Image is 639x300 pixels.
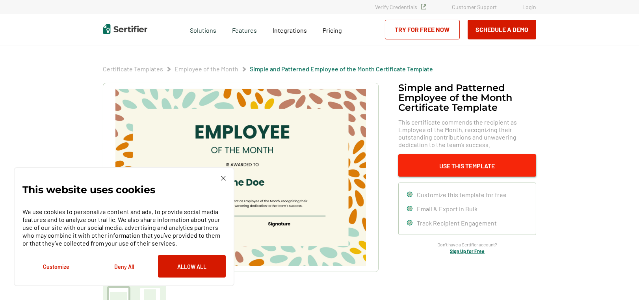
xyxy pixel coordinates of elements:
h1: Simple and Patterned Employee of the Month Certificate Template [398,83,536,112]
span: Integrations [273,26,307,34]
span: Features [232,24,257,34]
div: Breadcrumb [103,65,433,73]
a: Try for Free Now [385,20,460,39]
a: Pricing [323,24,342,34]
iframe: Chat Widget [600,262,639,300]
img: Sertifier | Digital Credentialing Platform [103,24,147,34]
img: Verified [421,4,426,9]
p: We use cookies to personalize content and ads, to provide social media features and to analyze ou... [22,208,226,247]
a: Certificate Templates [103,65,163,73]
button: Use This Template [398,154,536,177]
a: Verify Credentials [375,4,426,10]
p: This website uses cookies [22,186,155,194]
a: Customer Support [452,4,497,10]
a: Login [522,4,536,10]
span: Pricing [323,26,342,34]
span: This certificate commends the recipient as Employee of the Month, recognizing their outstanding c... [398,118,536,148]
a: Simple and Patterned Employee of the Month Certificate Template [250,65,433,73]
button: Deny All [90,255,158,278]
a: Employee of the Month [175,65,238,73]
img: Cookie Popup Close [221,176,226,181]
span: Simple and Patterned Employee of the Month Certificate Template [250,65,433,73]
button: Allow All [158,255,226,278]
a: Sign Up for Free [450,248,485,254]
button: Schedule a Demo [468,20,536,39]
span: Customize this template for free [417,191,507,198]
span: Track Recipient Engagement [417,219,497,227]
span: Solutions [190,24,217,34]
span: Email & Export in Bulk [417,205,477,212]
span: Certificate Templates [103,65,163,73]
img: Simple and Patterned Employee of the Month Certificate Template [115,89,366,266]
span: Employee of the Month [175,65,238,73]
span: Don’t have a Sertifier account? [437,241,497,248]
a: Integrations [273,24,307,34]
button: Customize [22,255,90,278]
